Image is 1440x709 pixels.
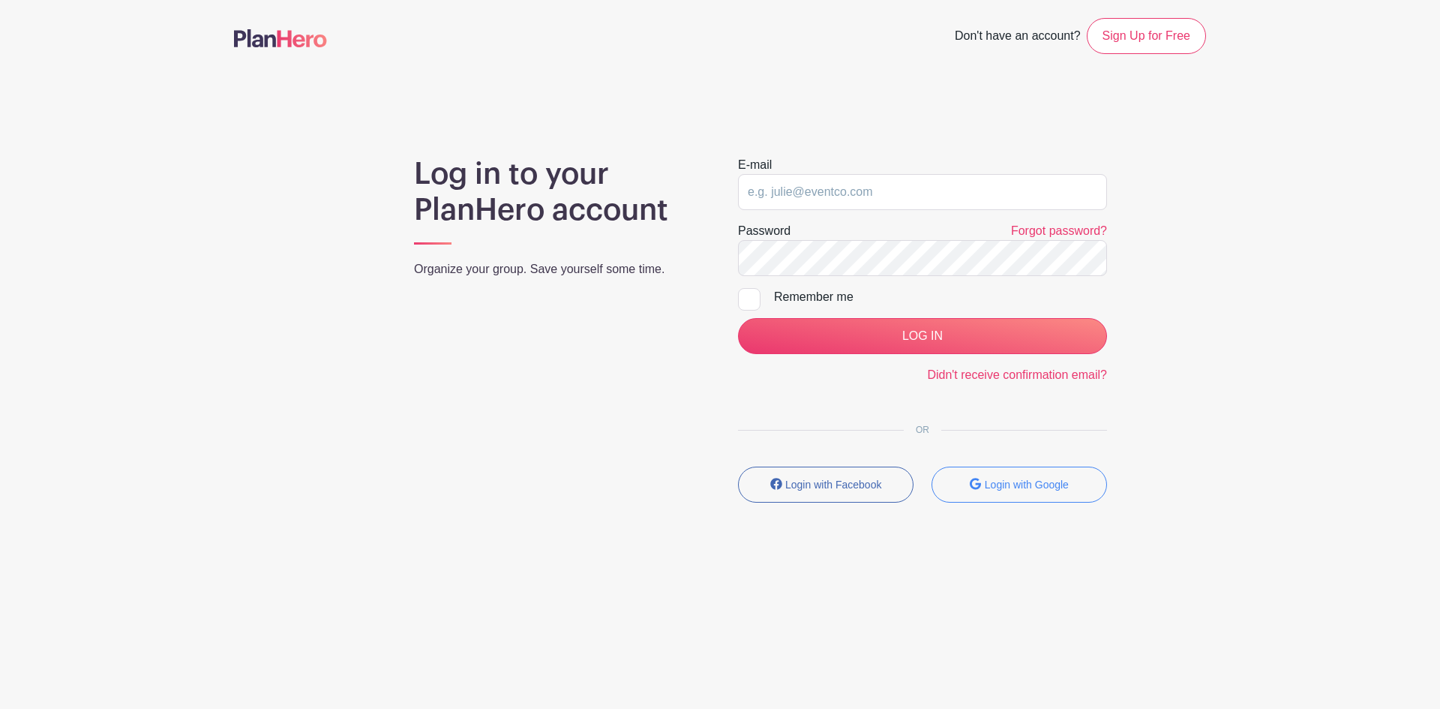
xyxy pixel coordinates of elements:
a: Didn't receive confirmation email? [927,368,1107,381]
button: Login with Google [931,467,1107,503]
input: LOG IN [738,318,1107,354]
p: Organize your group. Save yourself some time. [414,260,702,278]
input: e.g. julie@eventco.com [738,174,1107,210]
label: Password [738,222,790,240]
small: Login with Google [985,479,1069,491]
button: Login with Facebook [738,467,913,503]
h1: Log in to your PlanHero account [414,156,702,228]
span: Don't have an account? [955,21,1081,54]
span: OR [904,425,941,435]
a: Sign Up for Free [1087,18,1206,54]
small: Login with Facebook [785,479,881,491]
a: Forgot password? [1011,224,1107,237]
img: logo-507f7623f17ff9eddc593b1ce0a138ce2505c220e1c5a4e2b4648c50719b7d32.svg [234,29,327,47]
label: E-mail [738,156,772,174]
div: Remember me [774,288,1107,306]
